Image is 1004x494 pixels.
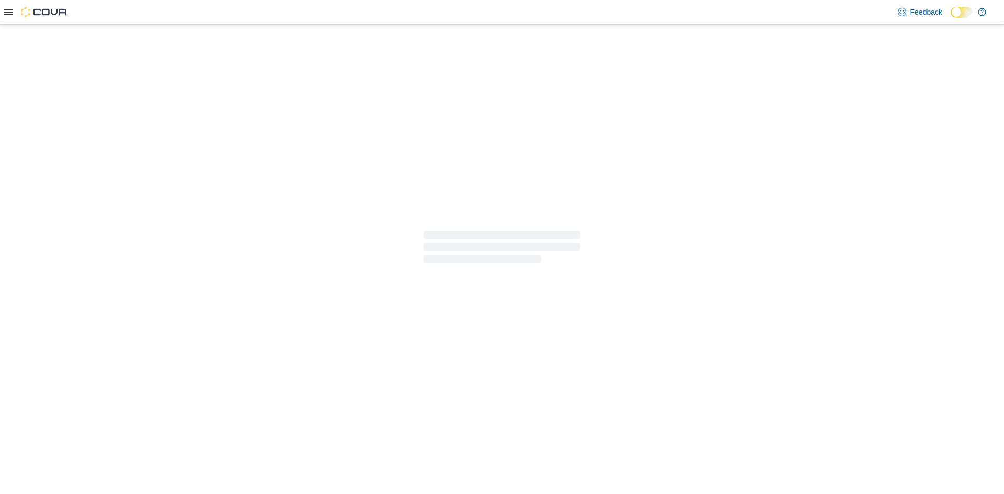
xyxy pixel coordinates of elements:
span: Loading [424,233,580,266]
img: Cova [21,7,68,17]
a: Feedback [894,2,946,22]
input: Dark Mode [951,7,973,18]
span: Feedback [910,7,942,17]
